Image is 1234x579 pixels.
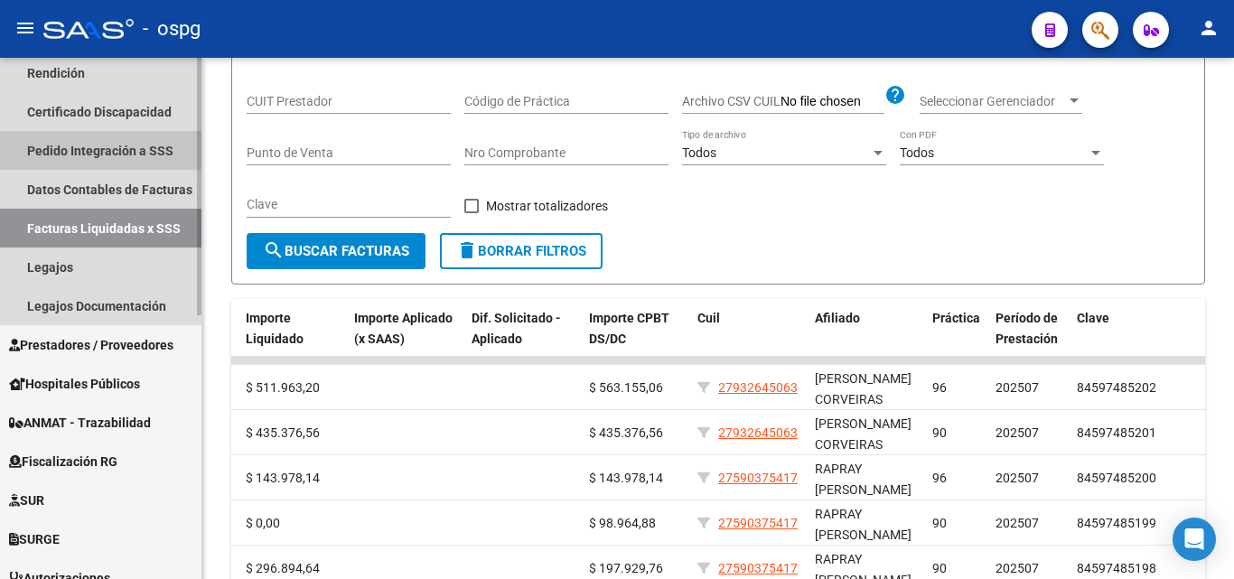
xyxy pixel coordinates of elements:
mat-icon: delete [456,239,478,261]
span: 84597485200 [1077,471,1156,485]
mat-icon: menu [14,17,36,39]
span: 96 [932,380,947,395]
span: 27932645063 [718,380,798,395]
span: 84597485202 [1077,380,1156,395]
span: $ 511.963,20 [246,380,320,395]
span: Dif. Solicitado - Aplicado [472,311,561,346]
span: Período de Prestación [996,311,1058,346]
span: Archivo CSV CUIL [682,94,781,108]
span: 27932645063 [718,425,798,440]
datatable-header-cell: Práctica [925,299,988,378]
span: $ 0,00 [246,516,280,530]
mat-icon: help [884,84,906,106]
button: Borrar Filtros [440,233,603,269]
datatable-header-cell: Importe CPBT DS/DC [582,299,690,378]
span: 202507 [996,516,1039,530]
button: Buscar Facturas [247,233,425,269]
span: Prestadores / Proveedores [9,335,173,355]
span: [PERSON_NAME] CORVEIRAS [PERSON_NAME] [815,371,911,427]
span: RAPRAY [PERSON_NAME] [815,507,911,542]
span: $ 563.155,06 [589,380,663,395]
span: 84597485201 [1077,425,1156,440]
span: 27590375417 [718,471,798,485]
span: $ 435.376,56 [589,425,663,440]
span: 27590375417 [718,516,798,530]
span: SURGE [9,529,60,549]
span: $ 143.978,14 [589,471,663,485]
span: 96 [932,471,947,485]
span: Importe Liquidado [246,311,304,346]
datatable-header-cell: Dif. Solicitado - Aplicado [464,299,582,378]
span: ANMAT - Trazabilidad [9,413,151,433]
span: $ 143.978,14 [246,471,320,485]
span: Práctica [932,311,980,325]
span: 90 [932,516,947,530]
span: [PERSON_NAME] CORVEIRAS [PERSON_NAME] [815,416,911,472]
span: Afiliado [815,311,860,325]
span: Clave [1077,311,1109,325]
mat-icon: search [263,239,285,261]
span: $ 435.376,56 [246,425,320,440]
span: 84597485198 [1077,561,1156,575]
datatable-header-cell: Importe Liquidado [238,299,347,378]
span: Todos [682,145,716,160]
span: Importe CPBT DS/DC [589,311,669,346]
span: Fiscalización RG [9,452,117,472]
span: Cuil [697,311,720,325]
span: $ 197.929,76 [589,561,663,575]
datatable-header-cell: Período de Prestación [988,299,1070,378]
span: $ 296.894,64 [246,561,320,575]
span: 202507 [996,561,1039,575]
span: - ospg [143,9,201,49]
datatable-header-cell: Cuil [690,299,808,378]
span: 202507 [996,380,1039,395]
datatable-header-cell: Importe Aplicado (x SAAS) [347,299,464,378]
span: Todos [900,145,934,160]
span: SUR [9,490,44,510]
span: Buscar Facturas [263,243,409,259]
span: RAPRAY [PERSON_NAME] [815,462,911,497]
span: $ 98.964,88 [589,516,656,530]
mat-icon: person [1198,17,1220,39]
datatable-header-cell: Afiliado [808,299,925,378]
datatable-header-cell: Clave [1070,299,1205,378]
span: Seleccionar Gerenciador [920,94,1066,109]
span: 90 [932,561,947,575]
span: Borrar Filtros [456,243,586,259]
span: 84597485199 [1077,516,1156,530]
span: Mostrar totalizadores [486,195,608,217]
span: 27590375417 [718,561,798,575]
input: Archivo CSV CUIL [781,94,884,110]
span: 202507 [996,425,1039,440]
div: Open Intercom Messenger [1173,518,1216,561]
span: Importe Aplicado (x SAAS) [354,311,453,346]
span: Hospitales Públicos [9,374,140,394]
span: 90 [932,425,947,440]
span: 202507 [996,471,1039,485]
